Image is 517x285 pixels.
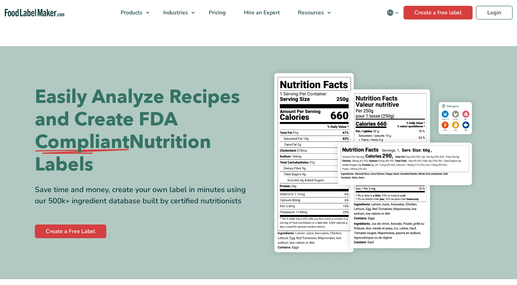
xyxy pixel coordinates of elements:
[161,9,189,16] span: Industries
[35,131,129,153] span: Compliant
[404,6,473,19] a: Create a free label
[119,9,143,16] span: Products
[242,9,281,16] span: Hire an Expert
[207,9,227,16] span: Pricing
[296,9,325,16] span: Resources
[35,86,254,176] h1: Easily Analyze Recipes and Create FDA Nutrition Labels
[35,225,106,238] a: Create a Free Label
[382,6,404,19] button: Change language
[476,6,513,19] a: Login
[35,184,254,207] div: Save time and money, create your own label in minutes using our 500k+ ingredient database built b...
[5,9,64,17] a: Food Label Maker homepage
